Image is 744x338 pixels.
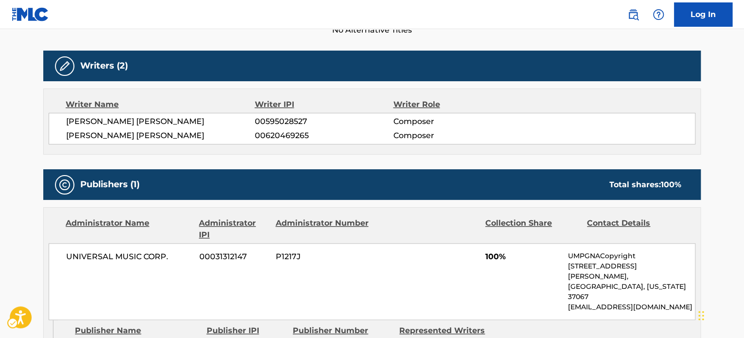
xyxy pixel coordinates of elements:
div: Administrator Name [66,217,192,241]
img: Writers [59,60,71,72]
span: UNIVERSAL MUSIC CORP. [66,251,192,263]
a: Log In [674,2,732,27]
p: [GEOGRAPHIC_DATA], [US_STATE] 37067 [568,282,695,302]
span: 100% [485,251,561,263]
div: Writer Name [66,99,255,110]
span: 00031312147 [199,251,268,263]
div: Administrator Number [275,217,370,241]
div: Publisher IPI [206,325,285,337]
div: Writer IPI [255,99,393,110]
div: Chat Widget [695,291,744,338]
img: MLC Logo [12,7,49,21]
div: Publisher Number [293,325,392,337]
span: 00620469265 [255,130,393,142]
p: [EMAIL_ADDRESS][DOMAIN_NAME] [568,302,695,312]
span: P1217J [276,251,370,263]
span: 100 % [661,180,681,189]
div: Drag [698,301,704,330]
h5: Publishers (1) [80,179,140,190]
div: Contact Details [587,217,681,241]
span: [PERSON_NAME] [PERSON_NAME] [66,116,255,127]
span: No Alternative Titles [43,24,701,36]
img: search [627,9,639,20]
span: Composer [393,130,519,142]
span: [PERSON_NAME] [PERSON_NAME] [66,130,255,142]
div: Writer Role [393,99,519,110]
img: Publishers [59,179,71,191]
iframe: Hubspot Iframe [695,291,744,338]
img: help [653,9,664,20]
div: Total shares: [609,179,681,191]
div: Administrator IPI [199,217,268,241]
p: [STREET_ADDRESS][PERSON_NAME], [568,261,695,282]
span: Composer [393,116,519,127]
div: Publisher Name [75,325,199,337]
div: Collection Share [485,217,580,241]
p: UMPGNACopyright [568,251,695,261]
div: Represented Writers [399,325,498,337]
h5: Writers (2) [80,60,128,71]
span: 00595028527 [255,116,393,127]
